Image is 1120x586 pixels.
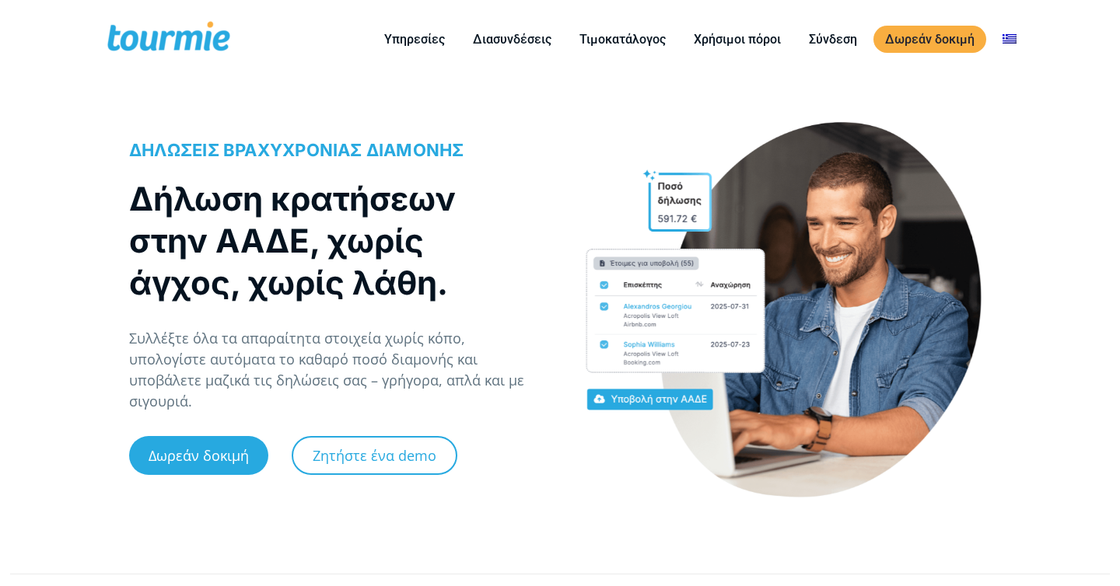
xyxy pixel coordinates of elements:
a: Χρήσιμοι πόροι [682,30,793,49]
a: Ζητήστε ένα demo [292,436,457,475]
p: Συλλέξτε όλα τα απαραίτητα στοιχεία χωρίς κόπο, υπολογίστε αυτόματα το καθαρό ποσό διαμονής και υ... [129,328,544,412]
h1: Δήλωση κρατήσεων στην ΑΑΔΕ, χωρίς άγχος, χωρίς λάθη. [129,178,528,304]
a: Υπηρεσίες [373,30,457,49]
a: Δωρεάν δοκιμή [129,436,268,475]
a: Σύνδεση [797,30,869,49]
span: ΔΗΛΩΣΕΙΣ ΒΡΑΧΥΧΡΟΝΙΑΣ ΔΙΑΜΟΝΗΣ [129,140,464,160]
a: Δωρεάν δοκιμή [873,26,986,53]
a: Διασυνδέσεις [461,30,563,49]
a: Τιμοκατάλογος [568,30,677,49]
